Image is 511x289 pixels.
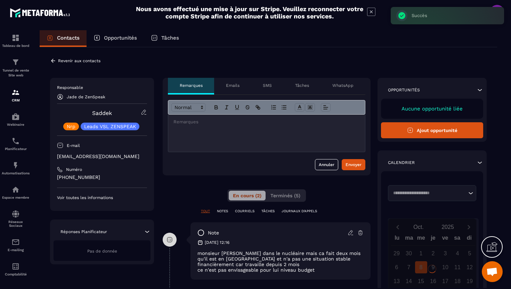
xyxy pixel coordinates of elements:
div: Ouvrir le chat [482,261,503,282]
button: Terminés (5) [266,191,305,200]
input: Search for option [391,190,467,197]
p: Planificateur [2,147,30,151]
p: [EMAIL_ADDRESS][DOMAIN_NAME] [57,153,147,160]
span: En cours (2) [233,193,261,198]
p: TÂCHES [261,209,275,214]
a: formationformationTunnel de vente Site web [2,53,30,83]
p: Calendrier [388,160,415,165]
button: En cours (2) [229,191,266,200]
p: COURRIELS [235,209,254,214]
a: Tâches [144,30,186,47]
p: Contacts [57,35,80,41]
p: Emails [226,83,240,88]
a: Opportunités [87,30,144,47]
a: Saddek [92,110,112,116]
p: Aucune opportunité liée [388,106,476,112]
p: Réseaux Sociaux [2,220,30,228]
img: formation [11,34,20,42]
p: Responsable [57,85,147,90]
p: SMS [263,83,272,88]
p: Leads VSL ZENSPEAK [84,124,136,129]
span: Terminés (5) [270,193,300,198]
p: NOTES [217,209,228,214]
a: accountantaccountantComptabilité [2,257,30,281]
p: ce n'est pas envisageable pour lui niveau budget [197,267,364,273]
img: social-network [11,210,20,218]
a: formationformationCRM [2,83,30,107]
p: Réponses Planificateur [60,229,107,234]
p: TOUT [201,209,210,214]
p: Numéro [66,167,82,172]
p: JOURNAUX D'APPELS [282,209,317,214]
img: automations [11,185,20,194]
img: scheduler [11,137,20,145]
h2: Nous avons effectué une mise à jour sur Stripe. Veuillez reconnecter votre compte Stripe afin de ... [136,5,364,20]
p: Tableau de bord [2,44,30,48]
img: logo [10,6,72,19]
p: WhatsApp [332,83,354,88]
p: Tâches [295,83,309,88]
p: Webinaire [2,123,30,126]
div: Search for option [388,185,476,201]
p: note [208,230,219,236]
img: formation [11,58,20,66]
button: Annuler [315,159,338,170]
p: Tâches [161,35,179,41]
p: Opportunités [104,35,137,41]
a: emailemailE-mailing [2,233,30,257]
p: Tunnel de vente Site web [2,68,30,78]
p: monsieur [PERSON_NAME] dans le nucléaire mais ca fait deux mois qu'il est en [GEOGRAPHIC_DATA] et... [197,250,364,267]
img: automations [11,161,20,170]
span: Pas de donnée [87,249,117,254]
p: Automatisations [2,171,30,175]
p: CRM [2,98,30,102]
img: email [11,238,20,246]
a: formationformationTableau de bord [2,28,30,53]
p: Nrp [67,124,75,129]
p: [PHONE_NUMBER] [57,174,147,181]
p: Voir toutes les informations [57,195,147,200]
img: formation [11,88,20,97]
p: Remarques [180,83,203,88]
img: automations [11,113,20,121]
p: [DATE] 12:16 [205,240,229,245]
p: Comptabilité [2,272,30,276]
p: E-mail [67,143,80,148]
button: Ajout opportunité [381,122,483,138]
button: Envoyer [342,159,365,170]
p: E-mailing [2,248,30,252]
p: Espace membre [2,196,30,199]
p: Jade de ZenSpeak [67,94,105,99]
a: Contacts [40,30,87,47]
a: automationsautomationsAutomatisations [2,156,30,180]
a: schedulerschedulerPlanificateur [2,132,30,156]
p: Opportunités [388,87,420,93]
img: accountant [11,262,20,271]
a: automationsautomationsWebinaire [2,107,30,132]
a: automationsautomationsEspace membre [2,180,30,205]
p: Revenir aux contacts [58,58,100,63]
a: social-networksocial-networkRéseaux Sociaux [2,205,30,233]
div: Envoyer [346,161,362,168]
